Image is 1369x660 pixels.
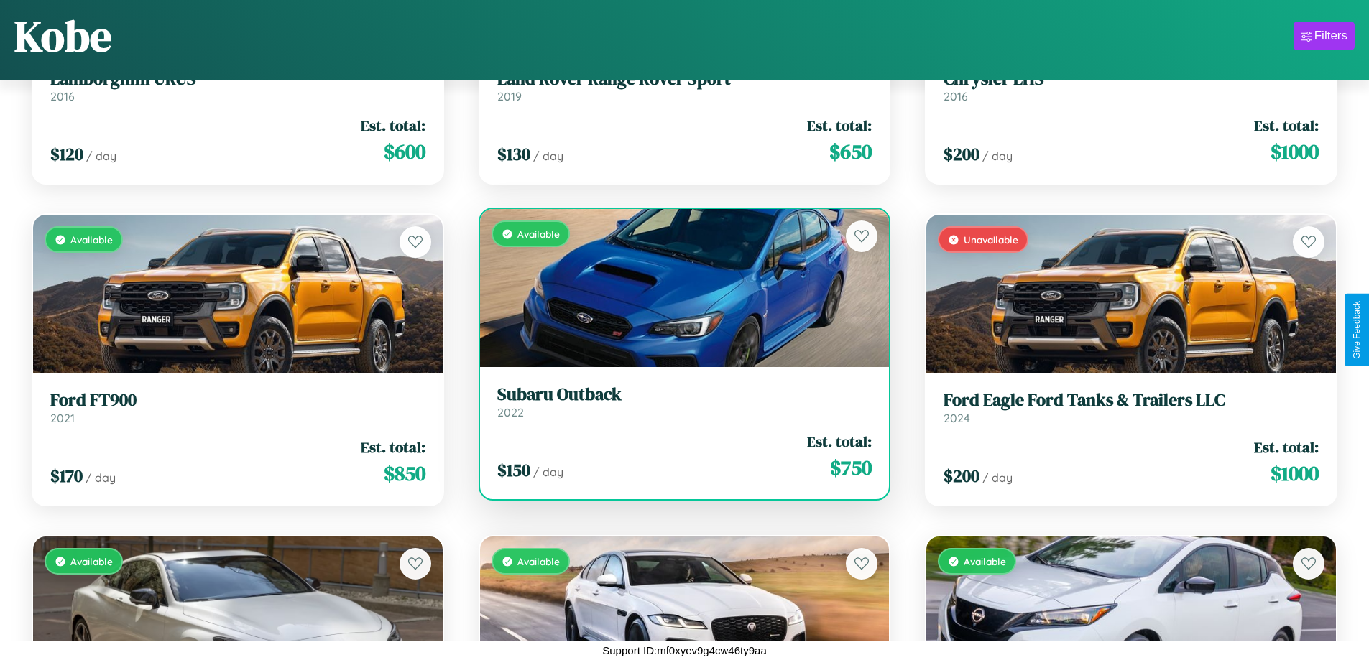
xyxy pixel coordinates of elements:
[361,115,425,136] span: Est. total:
[497,384,872,419] a: Subaru Outback2022
[497,69,872,104] a: Land Rover Range Rover Sport2019
[1254,437,1319,457] span: Est. total:
[944,89,968,103] span: 2016
[1271,459,1319,488] span: $ 1000
[70,233,113,246] span: Available
[517,555,560,567] span: Available
[50,69,425,90] h3: Lamborghini URUS
[1294,22,1355,50] button: Filters
[982,470,1013,485] span: / day
[361,437,425,457] span: Est. total:
[829,137,872,166] span: $ 650
[533,465,563,479] span: / day
[86,149,116,163] span: / day
[517,228,560,240] span: Available
[497,69,872,90] h3: Land Rover Range Rover Sport
[50,142,83,166] span: $ 120
[1352,301,1362,359] div: Give Feedback
[944,390,1319,411] h3: Ford Eagle Ford Tanks & Trailers LLC
[14,6,111,65] h1: Kobe
[50,69,425,104] a: Lamborghini URUS2016
[944,464,979,488] span: $ 200
[70,555,113,567] span: Available
[497,384,872,405] h3: Subaru Outback
[1254,115,1319,136] span: Est. total:
[50,390,425,411] h3: Ford FT900
[50,390,425,425] a: Ford FT9002021
[497,142,530,166] span: $ 130
[384,137,425,166] span: $ 600
[50,464,83,488] span: $ 170
[944,390,1319,425] a: Ford Eagle Ford Tanks & Trailers LLC2024
[50,411,75,425] span: 2021
[964,233,1018,246] span: Unavailable
[1314,29,1347,43] div: Filters
[86,470,116,485] span: / day
[944,411,970,425] span: 2024
[830,453,872,482] span: $ 750
[807,115,872,136] span: Est. total:
[533,149,563,163] span: / day
[497,405,524,419] span: 2022
[497,89,522,103] span: 2019
[602,641,766,660] p: Support ID: mf0xyev9g4cw46ty9aa
[944,69,1319,90] h3: Chrysler LHS
[944,69,1319,104] a: Chrysler LHS2016
[982,149,1013,163] span: / day
[50,89,75,103] span: 2016
[964,555,1006,567] span: Available
[497,458,530,482] span: $ 150
[384,459,425,488] span: $ 850
[807,431,872,452] span: Est. total:
[1271,137,1319,166] span: $ 1000
[944,142,979,166] span: $ 200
